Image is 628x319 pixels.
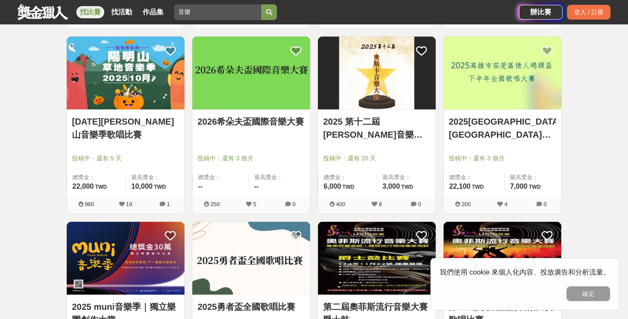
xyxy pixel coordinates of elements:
span: 總獎金： [72,173,120,182]
span: TWD [154,184,166,190]
a: Cover Image [318,37,436,110]
a: 找比賽 [76,6,104,18]
img: Cover Image [444,222,561,295]
span: 投稿中：還有 3 個月 [449,154,556,163]
img: Cover Image [318,222,436,295]
span: 總獎金： [198,173,243,182]
span: 最高獎金： [131,173,179,182]
a: Cover Image [67,37,184,110]
a: 作品集 [139,6,167,18]
a: 辦比賽 [519,5,563,20]
span: 投稿中：還有 20 天 [323,154,430,163]
span: 0 [292,201,295,207]
span: 最高獎金： [510,173,556,182]
span: 最高獎金： [254,173,305,182]
span: 22,100 [449,183,471,190]
span: 8 [379,201,382,207]
span: 總獎金： [324,173,372,182]
span: 10,000 [131,183,153,190]
span: 1 [167,201,170,207]
a: 2025勇者盃全國歌唱比賽 [198,300,305,313]
img: Cover Image [192,37,310,109]
span: TWD [401,184,413,190]
span: 250 [210,201,220,207]
span: TWD [529,184,541,190]
img: Cover Image [67,222,184,295]
span: 7,000 [510,183,527,190]
img: Cover Image [444,37,561,109]
span: 投稿中：還有 3 個月 [198,154,305,163]
span: 400 [336,201,345,207]
span: 投稿中：還有 5 天 [72,154,179,163]
span: 19 [126,201,132,207]
img: Cover Image [318,37,436,109]
span: 6,000 [324,183,341,190]
a: [DATE][PERSON_NAME]山音樂季歌唱比賽 [72,115,179,141]
div: 登入 / 註冊 [567,5,611,20]
button: 確定 [567,286,610,301]
span: 0 [418,201,421,207]
span: -- [254,183,259,190]
a: 2026希朵夫盃國際音樂大賽 [198,115,305,128]
a: 2025[GEOGRAPHIC_DATA][GEOGRAPHIC_DATA]情人碼頭盃下半年全國歌唱大賽 [449,115,556,141]
span: 200 [461,201,471,207]
a: Cover Image [444,37,561,110]
img: Cover Image [67,37,184,109]
span: TWD [95,184,107,190]
span: 3,000 [382,183,400,190]
span: 960 [85,201,94,207]
img: Cover Image [192,222,310,295]
span: 0 [543,201,546,207]
span: 22,000 [72,183,94,190]
input: 有長照挺你，care到心坎裡！青春出手，拍出照顧 影音徵件活動 [174,4,261,20]
span: 我們使用 cookie 來個人化內容、投放廣告和分析流量。 [440,268,610,276]
span: 總獎金： [449,173,499,182]
span: 4 [504,201,507,207]
a: 2025 第十二屆[PERSON_NAME]音樂大賽 [323,115,430,141]
span: TWD [472,184,484,190]
span: -- [198,183,203,190]
span: TWD [342,184,354,190]
a: 找活動 [108,6,136,18]
span: 5 [253,201,256,207]
a: Cover Image [192,37,310,110]
span: 最高獎金： [382,173,430,182]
